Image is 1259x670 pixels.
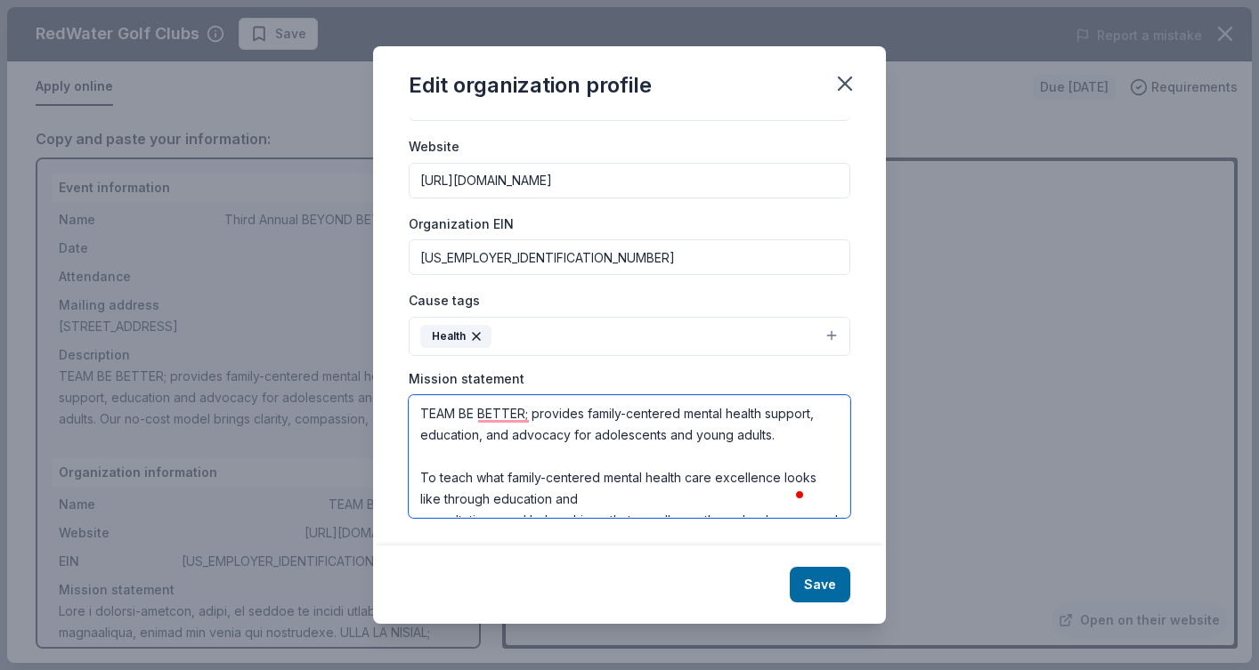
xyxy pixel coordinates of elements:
button: Health [409,317,850,356]
div: Health [420,325,491,348]
input: 12-3456789 [409,239,850,275]
label: Organization EIN [409,215,514,233]
label: Cause tags [409,292,480,310]
button: Save [790,567,850,602]
label: Website [409,138,459,156]
textarea: To enrich screen reader interactions, please activate Accessibility in Grammarly extension settings [409,395,850,518]
label: Mission statement [409,370,524,388]
div: Edit organization profile [409,71,652,100]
